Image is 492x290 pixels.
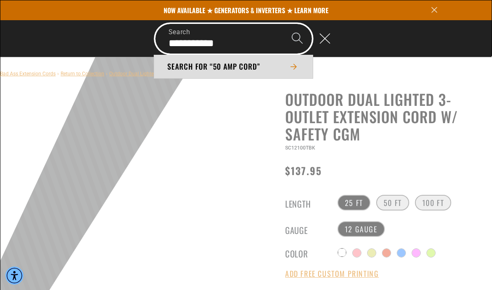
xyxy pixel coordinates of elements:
[0,20,492,57] div: Search
[313,24,338,53] button: Close
[154,55,313,78] button: Search for “50 amp cord”
[283,24,312,53] button: Search
[54,0,438,20] a: NOW AVAILABLE ★ GENERATORS & INVERTERS ★ LEARN MORE
[5,267,23,285] div: Accessibility Menu
[0,0,492,20] section: Announcement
